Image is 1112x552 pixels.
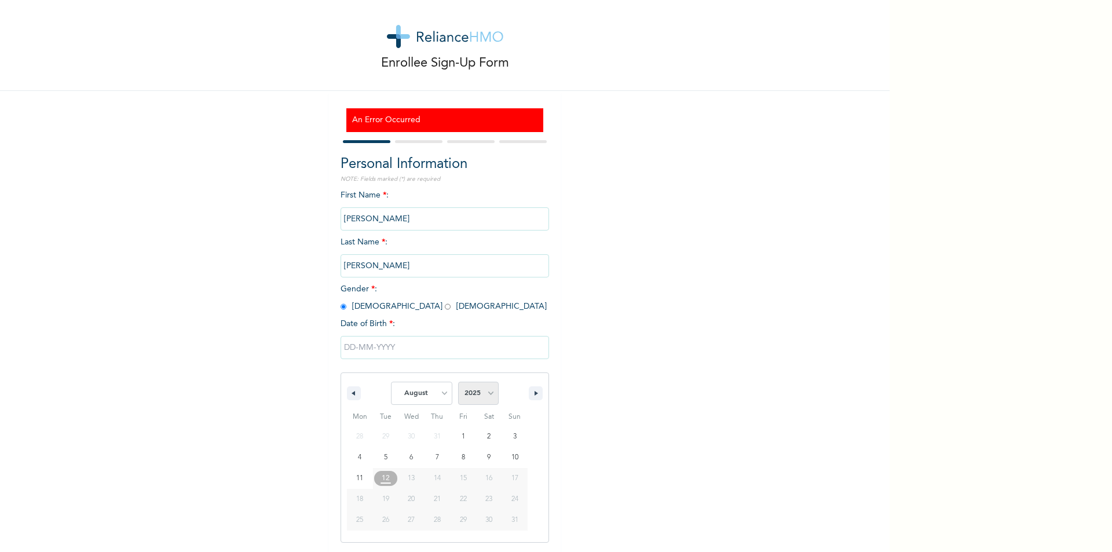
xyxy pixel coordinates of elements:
span: 13 [408,468,415,489]
button: 22 [450,489,476,510]
span: First Name : [341,191,549,223]
button: 21 [425,489,451,510]
button: 12 [373,468,399,489]
span: Mon [347,408,373,426]
span: 8 [462,447,465,468]
span: Wed [398,408,425,426]
span: 4 [358,447,361,468]
button: 2 [476,426,502,447]
button: 27 [398,510,425,531]
button: 19 [373,489,399,510]
input: Enter your first name [341,207,549,231]
span: 6 [409,447,413,468]
span: Sun [502,408,528,426]
span: Date of Birth : [341,318,395,330]
button: 31 [502,510,528,531]
button: 24 [502,489,528,510]
button: 11 [347,468,373,489]
img: logo [387,25,503,48]
span: 1 [462,426,465,447]
span: 16 [485,468,492,489]
span: 20 [408,489,415,510]
span: 22 [460,489,467,510]
span: 29 [460,510,467,531]
button: 16 [476,468,502,489]
button: 6 [398,447,425,468]
span: Tue [373,408,399,426]
span: 15 [460,468,467,489]
button: 23 [476,489,502,510]
span: 24 [511,489,518,510]
input: DD-MM-YYYY [341,336,549,359]
span: 11 [356,468,363,489]
span: 7 [436,447,439,468]
button: 25 [347,510,373,531]
span: 27 [408,510,415,531]
span: 9 [487,447,491,468]
button: 15 [450,468,476,489]
button: 29 [450,510,476,531]
button: 14 [425,468,451,489]
button: 28 [425,510,451,531]
p: NOTE: Fields marked (*) are required [341,175,549,184]
button: 3 [502,426,528,447]
span: 3 [513,426,517,447]
span: Sat [476,408,502,426]
span: 28 [434,510,441,531]
span: 31 [511,510,518,531]
span: Gender : [DEMOGRAPHIC_DATA] [DEMOGRAPHIC_DATA] [341,285,547,310]
span: 14 [434,468,441,489]
input: Enter your last name [341,254,549,277]
button: 17 [502,468,528,489]
span: 12 [382,468,390,489]
span: 30 [485,510,492,531]
span: 18 [356,489,363,510]
span: 10 [511,447,518,468]
h3: An Error Occurred [352,114,537,126]
span: 2 [487,426,491,447]
span: 25 [356,510,363,531]
span: Last Name : [341,238,549,270]
span: Thu [425,408,451,426]
span: 5 [384,447,387,468]
span: 23 [485,489,492,510]
button: 20 [398,489,425,510]
button: 10 [502,447,528,468]
span: 17 [511,468,518,489]
button: 4 [347,447,373,468]
span: Fri [450,408,476,426]
button: 30 [476,510,502,531]
span: 26 [382,510,389,531]
button: 7 [425,447,451,468]
button: 5 [373,447,399,468]
button: 26 [373,510,399,531]
button: 9 [476,447,502,468]
p: Enrollee Sign-Up Form [381,54,509,73]
span: 21 [434,489,441,510]
button: 8 [450,447,476,468]
button: 18 [347,489,373,510]
h2: Personal Information [341,154,549,175]
button: 1 [450,426,476,447]
button: 13 [398,468,425,489]
span: 19 [382,489,389,510]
